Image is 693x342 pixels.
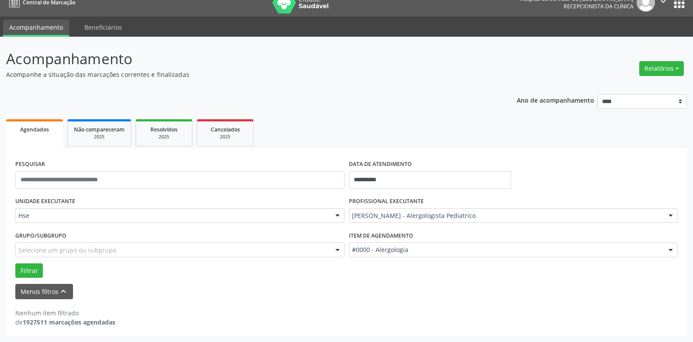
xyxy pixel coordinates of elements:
span: Agendados [20,126,49,133]
div: de [15,318,115,327]
p: Acompanhamento [6,48,483,70]
div: 2025 [74,134,125,140]
div: 2025 [142,134,186,140]
div: Nenhum item filtrado [15,308,115,318]
span: [PERSON_NAME] - Alergologista Pediatrico [352,211,660,220]
label: DATA DE ATENDIMENTO [349,158,412,171]
label: PESQUISAR [15,158,45,171]
p: Ano de acompanhamento [517,94,594,105]
button: Menos filtroskeyboard_arrow_up [15,284,73,299]
span: Selecione um grupo ou subgrupo [18,245,116,255]
label: PROFISSIONAL EXECUTANTE [349,195,424,208]
label: Grupo/Subgrupo [15,229,66,242]
label: Item de agendamento [349,229,413,242]
span: #0000 - Alergologia [352,245,660,254]
p: Acompanhe a situação das marcações correntes e finalizadas [6,70,483,79]
i: keyboard_arrow_up [59,287,68,296]
a: Acompanhamento [3,20,69,37]
div: 2025 [203,134,247,140]
a: Beneficiários [78,20,128,35]
strong: 1927511 marcações agendadas [23,318,115,326]
span: Hse [18,211,327,220]
button: Filtrar [15,263,43,278]
span: Cancelados [211,126,240,133]
span: Resolvidos [150,126,178,133]
button: Relatórios [639,61,684,76]
label: UNIDADE EXECUTANTE [15,195,75,208]
span: Recepcionista da clínica [564,3,634,10]
span: Não compareceram [74,126,125,133]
